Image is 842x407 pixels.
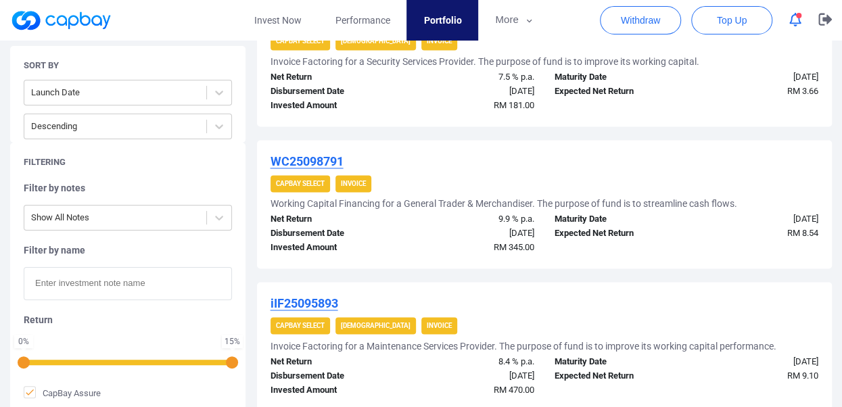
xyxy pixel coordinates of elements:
div: Maturity Date [544,354,686,368]
span: Portfolio [423,13,461,28]
div: [DATE] [402,368,544,383]
h5: Sort By [24,59,59,72]
span: RM 345.00 [494,242,534,252]
div: Invested Amount [260,99,402,113]
h5: Return [24,314,232,326]
div: Expected Net Return [544,85,686,99]
span: Top Up [717,14,747,27]
div: Disbursement Date [260,226,402,241]
button: Withdraw [600,6,681,34]
div: Net Return [260,354,402,368]
div: Maturity Date [544,212,686,226]
div: [DATE] [686,212,828,226]
div: Invested Amount [260,241,402,255]
strong: CapBay Select [276,322,325,329]
button: Top Up [691,6,772,34]
div: Expected Net Return [544,226,686,241]
strong: Invoice [427,322,452,329]
div: Invested Amount [260,383,402,397]
h5: Working Capital Financing for a General Trader & Merchandiser. The purpose of fund is to streamli... [271,197,737,210]
span: RM 181.00 [494,100,534,110]
span: RM 8.54 [787,228,818,238]
div: [DATE] [686,354,828,368]
div: [DATE] [686,70,828,85]
div: Maturity Date [544,70,686,85]
span: Performance [335,13,390,28]
h5: Filtering [24,156,66,168]
h5: Filter by notes [24,182,232,194]
u: WC25098791 [271,154,344,168]
strong: Invoice [341,180,366,187]
span: RM 3.66 [787,86,818,96]
div: 8.4 % p.a. [402,354,544,368]
div: [DATE] [402,85,544,99]
div: Disbursement Date [260,368,402,383]
div: Disbursement Date [260,85,402,99]
div: 15 % [225,337,240,345]
input: Enter investment note name [24,267,232,300]
div: 9.9 % p.a. [402,212,544,226]
div: Net Return [260,70,402,85]
h5: Invoice Factoring for a Security Services Provider. The purpose of fund is to improve its working... [271,55,699,68]
strong: [DEMOGRAPHIC_DATA] [341,322,411,329]
span: CapBay Assure [24,386,101,400]
div: Expected Net Return [544,368,686,383]
div: Net Return [260,212,402,226]
div: [DATE] [402,226,544,241]
span: RM 470.00 [494,384,534,394]
h5: Invoice Factoring for a Maintenance Services Provider. The purpose of fund is to improve its work... [271,339,776,352]
span: RM 9.10 [787,370,818,380]
strong: CapBay Select [276,37,325,45]
strong: [DEMOGRAPHIC_DATA] [341,37,411,45]
u: iIF25095893 [271,296,338,310]
div: 7.5 % p.a. [402,70,544,85]
strong: CapBay Select [276,180,325,187]
h5: Filter by name [24,244,232,256]
div: 0 % [17,337,30,345]
strong: Invoice [427,37,452,45]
